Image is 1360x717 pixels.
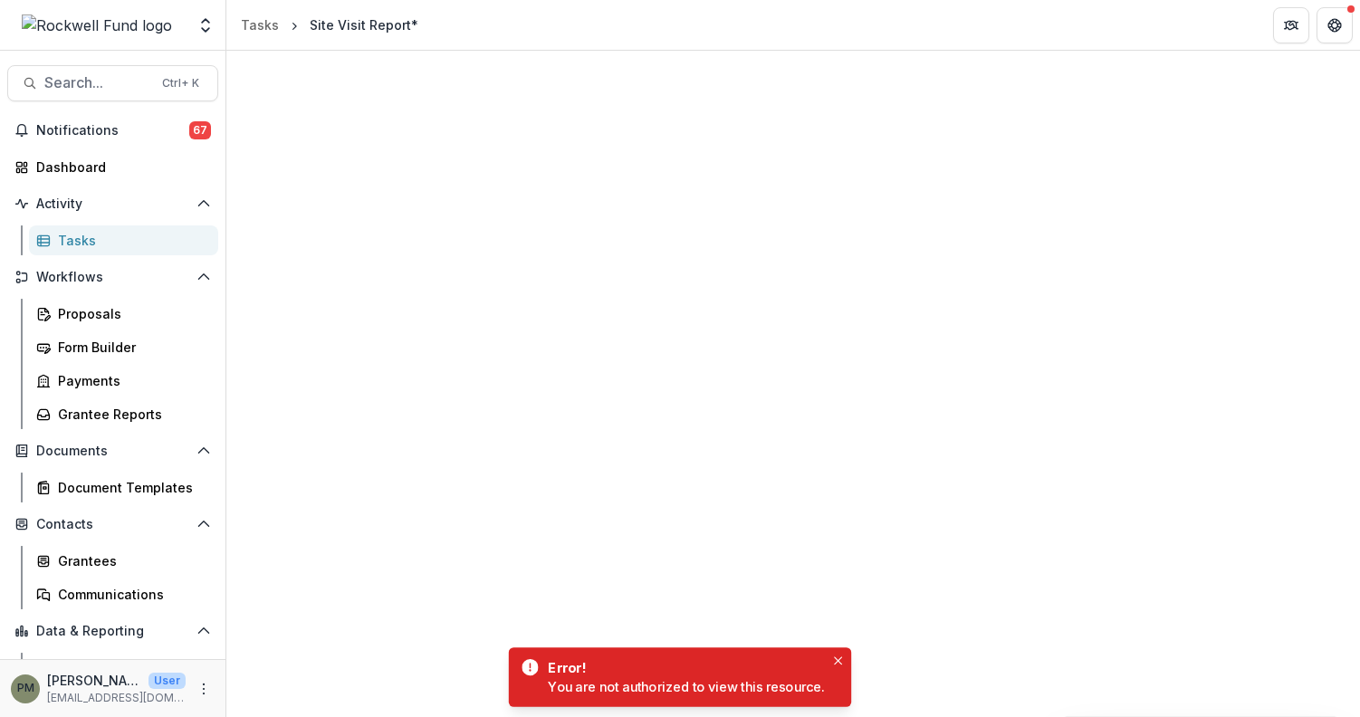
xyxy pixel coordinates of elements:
button: Open Contacts [7,510,218,539]
button: Get Help [1317,7,1353,43]
button: Search... [7,65,218,101]
a: Dashboard [29,653,218,683]
p: [PERSON_NAME][GEOGRAPHIC_DATA] [47,671,141,690]
div: Grantees [58,551,204,570]
div: Payments [58,371,204,390]
button: Close [828,651,848,671]
div: Document Templates [58,478,204,497]
span: Workflows [36,270,189,285]
div: Form Builder [58,338,204,357]
a: Form Builder [29,332,218,362]
a: Grantee Reports [29,399,218,429]
span: Contacts [36,517,189,532]
a: Proposals [29,299,218,329]
button: Notifications67 [7,116,218,145]
p: [EMAIL_ADDRESS][DOMAIN_NAME] [47,690,186,706]
div: Proposals [58,304,204,323]
button: Partners [1273,7,1309,43]
span: Notifications [36,123,189,139]
div: Site Visit Report* [310,15,418,34]
button: Open Activity [7,189,218,218]
img: Rockwell Fund logo [22,14,172,36]
a: Grantees [29,546,218,576]
div: Tasks [241,15,279,34]
div: Error! [548,657,818,677]
p: User [148,673,186,689]
div: Communications [58,585,204,604]
button: Open Data & Reporting [7,617,218,645]
a: Payments [29,366,218,396]
div: Dashboard [36,158,204,177]
div: Patrick Moreno-Covington [17,683,34,694]
span: Activity [36,196,189,212]
span: Data & Reporting [36,624,189,639]
div: You are not authorized to view this resource. [548,677,825,697]
button: Open Workflows [7,263,218,292]
a: Dashboard [7,152,218,182]
a: Tasks [234,12,286,38]
button: More [193,678,215,700]
nav: breadcrumb [234,12,426,38]
span: 67 [189,121,211,139]
div: Ctrl + K [158,73,203,93]
button: Open Documents [7,436,218,465]
span: Documents [36,444,189,459]
a: Communications [29,579,218,609]
div: Tasks [58,231,204,250]
div: Grantee Reports [58,405,204,424]
span: Search... [44,74,151,91]
button: Open entity switcher [193,7,218,43]
a: Tasks [29,225,218,255]
div: Dashboard [58,658,204,677]
a: Document Templates [29,473,218,502]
